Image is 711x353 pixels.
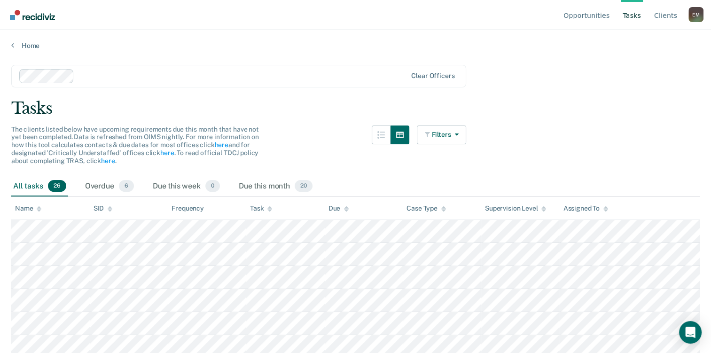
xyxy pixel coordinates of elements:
[15,204,41,212] div: Name
[11,41,700,50] a: Home
[406,204,446,212] div: Case Type
[417,126,467,144] button: Filters
[688,7,703,22] div: E M
[172,204,204,212] div: Frequency
[485,204,547,212] div: Supervision Level
[295,180,313,192] span: 20
[94,204,113,212] div: SID
[119,180,134,192] span: 6
[11,99,700,118] div: Tasks
[679,321,702,344] div: Open Intercom Messenger
[11,176,68,197] div: All tasks26
[205,180,220,192] span: 0
[48,180,66,192] span: 26
[214,141,228,149] a: here
[101,157,115,165] a: here
[160,149,174,157] a: here
[250,204,272,212] div: Task
[11,126,259,165] span: The clients listed below have upcoming requirements due this month that have not yet been complet...
[151,176,222,197] div: Due this week0
[10,10,55,20] img: Recidiviz
[563,204,608,212] div: Assigned To
[688,7,703,22] button: Profile dropdown button
[328,204,349,212] div: Due
[237,176,314,197] div: Due this month20
[411,72,454,80] div: Clear officers
[83,176,136,197] div: Overdue6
